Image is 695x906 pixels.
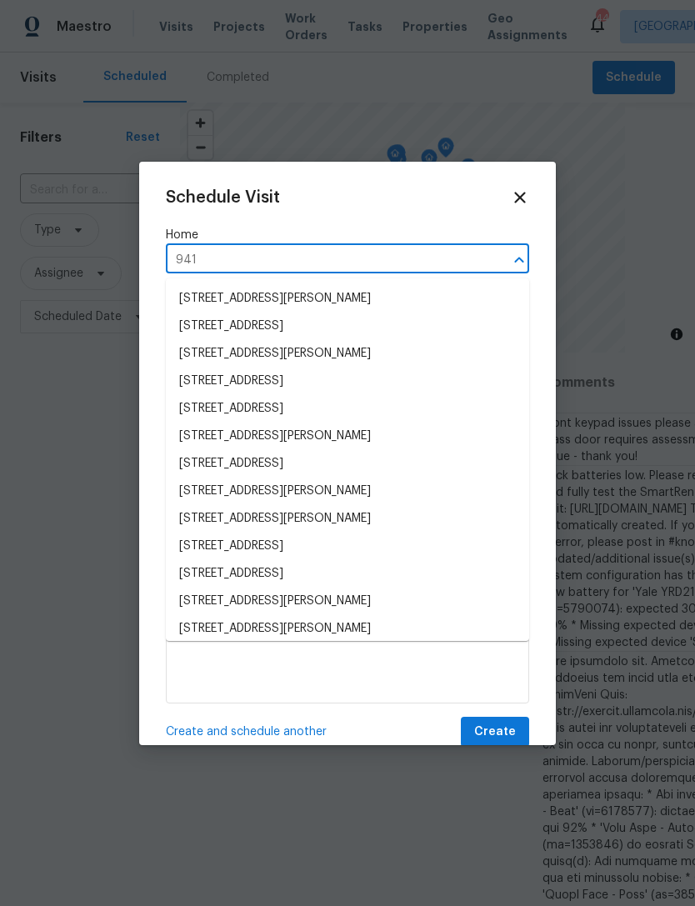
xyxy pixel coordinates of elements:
[166,285,529,313] li: [STREET_ADDRESS][PERSON_NAME]
[166,340,529,368] li: [STREET_ADDRESS][PERSON_NAME]
[166,313,529,340] li: [STREET_ADDRESS]
[474,722,516,743] span: Create
[461,717,529,748] button: Create
[166,423,529,450] li: [STREET_ADDRESS][PERSON_NAME]
[166,189,280,206] span: Schedule Visit
[166,450,529,478] li: [STREET_ADDRESS]
[166,588,529,615] li: [STREET_ADDRESS][PERSON_NAME]
[166,560,529,588] li: [STREET_ADDRESS]
[166,227,529,243] label: Home
[507,248,531,272] button: Close
[166,505,529,533] li: [STREET_ADDRESS][PERSON_NAME]
[166,248,482,273] input: Enter in an address
[166,478,529,505] li: [STREET_ADDRESS][PERSON_NAME]
[166,368,529,395] li: [STREET_ADDRESS]
[166,723,327,740] span: Create and schedule another
[166,533,529,560] li: [STREET_ADDRESS]
[166,395,529,423] li: [STREET_ADDRESS]
[511,188,529,207] span: Close
[166,615,529,643] li: [STREET_ADDRESS][PERSON_NAME]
